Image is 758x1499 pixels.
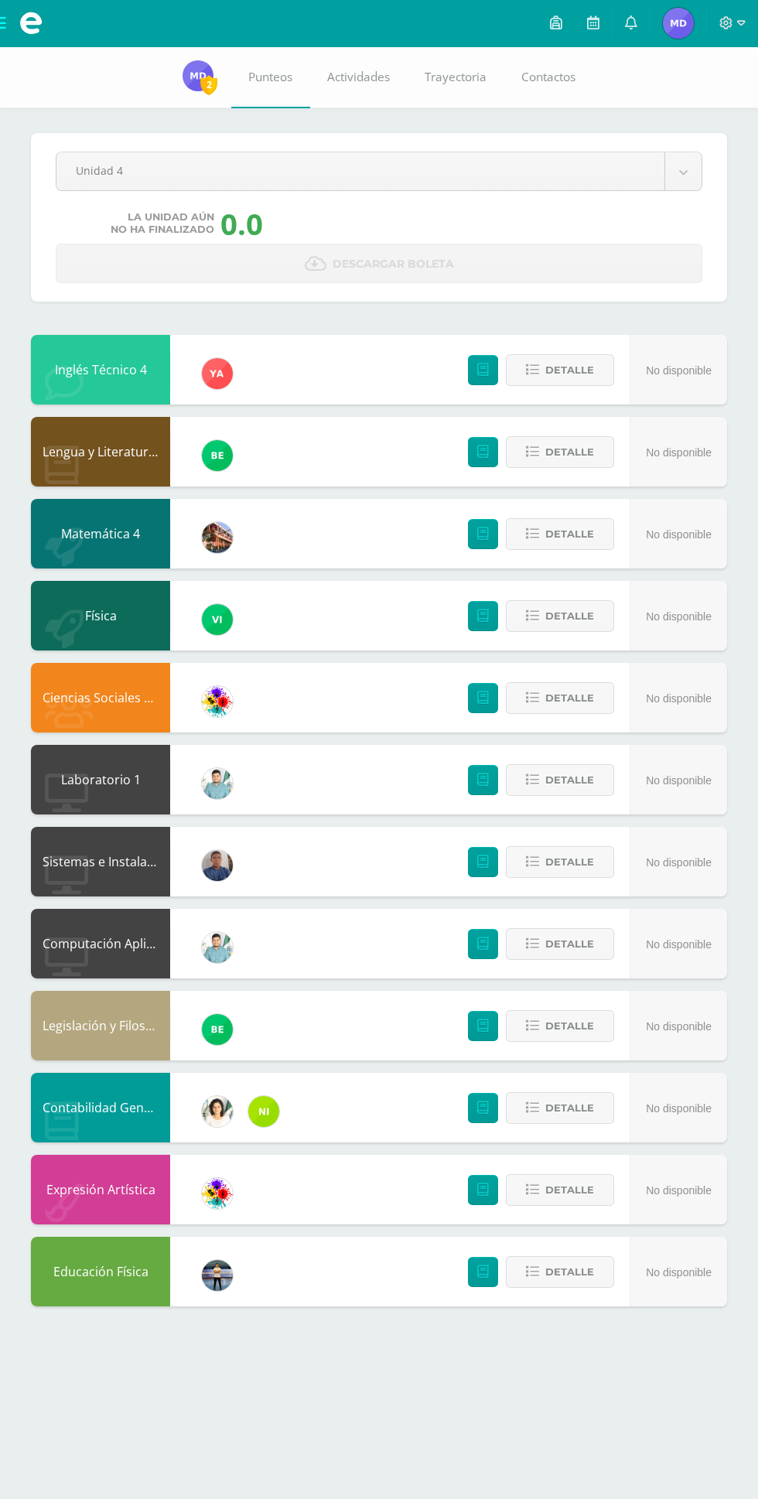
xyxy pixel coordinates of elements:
[200,75,217,94] span: 2
[31,581,170,650] div: Física
[646,610,712,623] span: No disponible
[506,354,614,386] button: Detalle
[408,46,504,108] a: Trayectoria
[663,8,694,39] img: 63a955e32fd5c33352eeade8b2ebbb62.png
[231,46,310,108] a: Punteos
[202,768,233,799] img: 3bbeeb896b161c296f86561e735fa0fc.png
[545,1176,594,1204] span: Detalle
[545,438,594,466] span: Detalle
[646,446,712,459] span: No disponible
[31,1237,170,1306] div: Educación Física
[248,1096,279,1127] img: ca60df5ae60ada09d1f93a1da4ab2e41.png
[202,1096,233,1127] img: 7a8e161cab7694f51b452fdf17c6d5da.png
[646,1184,712,1197] span: No disponible
[506,682,614,714] button: Detalle
[202,604,233,635] img: a241c2b06c5b4daf9dd7cbc5f490cd0f.png
[646,364,712,377] span: No disponible
[545,848,594,876] span: Detalle
[31,1155,170,1224] div: Expresión Artística
[31,417,170,487] div: Lengua y Literatura 4
[31,663,170,732] div: Ciencias Sociales y Formación Ciudadana 4
[76,152,645,189] span: Unidad 4
[202,522,233,553] img: 0a4f8d2552c82aaa76f7aefb013bc2ce.png
[202,440,233,471] img: b85866ae7f275142dc9a325ef37a630d.png
[31,745,170,814] div: Laboratorio 1
[333,245,454,283] span: Descargar boleta
[506,600,614,632] button: Detalle
[506,1092,614,1124] button: Detalle
[202,1260,233,1291] img: bde165c00b944de6c05dcae7d51e2fcc.png
[646,1266,712,1279] span: No disponible
[506,1174,614,1206] button: Detalle
[545,356,594,384] span: Detalle
[248,69,292,85] span: Punteos
[545,1094,594,1122] span: Detalle
[56,152,702,190] a: Unidad 4
[646,938,712,951] span: No disponible
[646,774,712,787] span: No disponible
[31,909,170,978] div: Computación Aplicada
[506,436,614,468] button: Detalle
[425,69,487,85] span: Trayectoria
[111,211,214,236] span: La unidad aún no ha finalizado
[202,1178,233,1209] img: d0a5be8572cbe4fc9d9d910beeabcdaa.png
[506,846,614,878] button: Detalle
[646,692,712,705] span: No disponible
[202,850,233,881] img: bf66807720f313c6207fc724d78fb4d0.png
[545,930,594,958] span: Detalle
[202,686,233,717] img: d0a5be8572cbe4fc9d9d910beeabcdaa.png
[504,46,593,108] a: Contactos
[521,69,575,85] span: Contactos
[506,764,614,796] button: Detalle
[545,520,594,548] span: Detalle
[327,69,390,85] span: Actividades
[545,684,594,712] span: Detalle
[506,1010,614,1042] button: Detalle
[31,1073,170,1142] div: Contabilidad General
[31,991,170,1060] div: Legislación y Filosofía Empresarial
[646,528,712,541] span: No disponible
[31,499,170,569] div: Matemática 4
[31,335,170,405] div: Inglés Técnico 4
[506,518,614,550] button: Detalle
[183,60,213,91] img: 63a955e32fd5c33352eeade8b2ebbb62.png
[646,856,712,869] span: No disponible
[202,1014,233,1045] img: b85866ae7f275142dc9a325ef37a630d.png
[646,1102,712,1115] span: No disponible
[646,1020,712,1033] span: No disponible
[31,827,170,896] div: Sistemas e Instalación de Software
[220,203,263,244] div: 0.0
[202,358,233,389] img: 90ee13623fa7c5dbc2270dab131931b4.png
[545,602,594,630] span: Detalle
[310,46,408,108] a: Actividades
[506,1256,614,1288] button: Detalle
[202,932,233,963] img: 3bbeeb896b161c296f86561e735fa0fc.png
[506,928,614,960] button: Detalle
[545,1012,594,1040] span: Detalle
[545,1258,594,1286] span: Detalle
[545,766,594,794] span: Detalle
